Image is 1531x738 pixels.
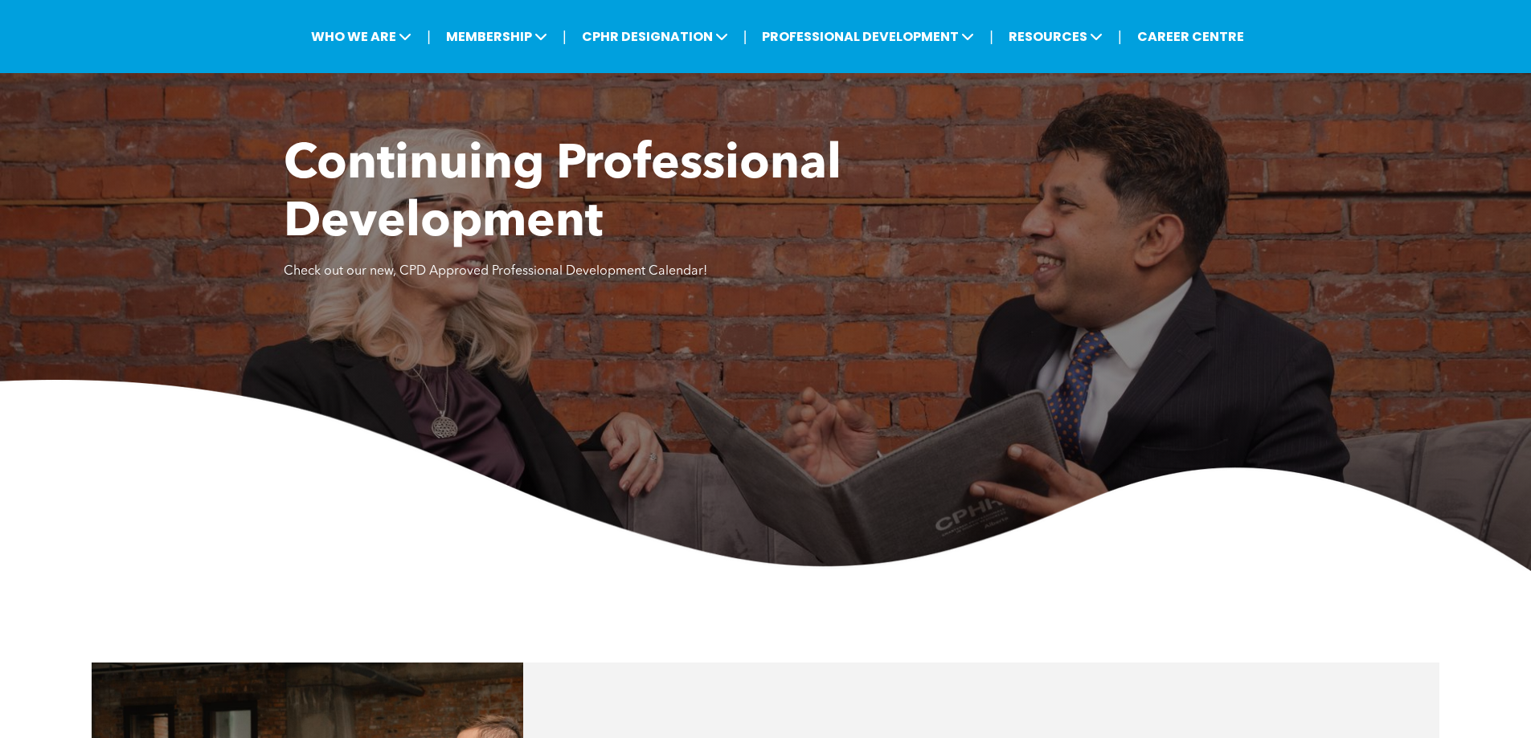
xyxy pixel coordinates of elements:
li: | [427,20,431,53]
a: CAREER CENTRE [1132,22,1249,51]
li: | [743,20,747,53]
li: | [563,20,567,53]
li: | [1118,20,1122,53]
span: CPHR DESIGNATION [577,22,733,51]
span: Continuing Professional Development [284,141,841,247]
span: WHO WE ARE [306,22,416,51]
span: Check out our new, CPD Approved Professional Development Calendar! [284,265,707,278]
span: PROFESSIONAL DEVELOPMENT [757,22,979,51]
li: | [989,20,993,53]
span: RESOURCES [1004,22,1107,51]
span: MEMBERSHIP [441,22,552,51]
